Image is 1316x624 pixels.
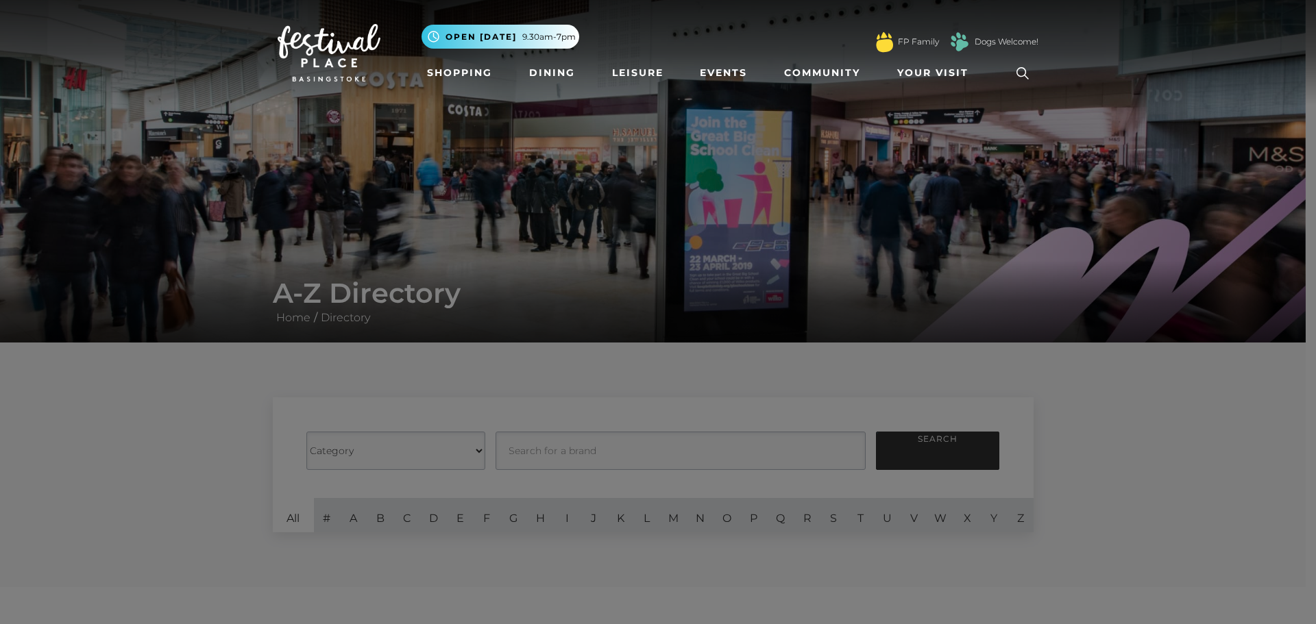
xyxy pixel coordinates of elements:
a: FP Family [898,36,939,48]
a: Events [694,60,753,86]
span: Open [DATE] [446,31,517,43]
span: Your Visit [897,66,968,80]
span: 9.30am-7pm [522,31,576,43]
a: Leisure [607,60,669,86]
a: Dogs Welcome! [975,36,1038,48]
a: Community [779,60,866,86]
button: Open [DATE] 9.30am-7pm [422,25,579,49]
a: Shopping [422,60,498,86]
a: Your Visit [892,60,981,86]
img: Festival Place Logo [278,24,380,82]
a: Dining [524,60,581,86]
